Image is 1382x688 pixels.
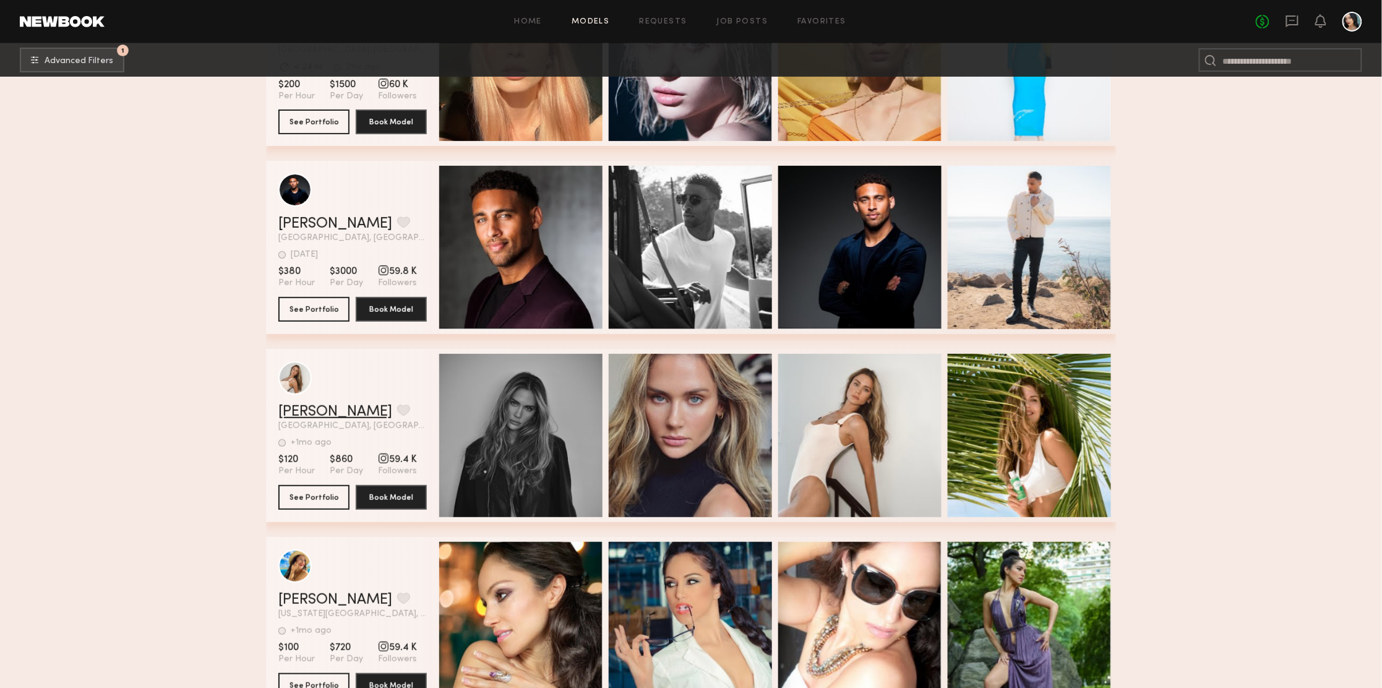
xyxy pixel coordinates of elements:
a: Requests [640,18,687,26]
span: [GEOGRAPHIC_DATA], [GEOGRAPHIC_DATA] [278,422,427,431]
span: Per Day [330,654,363,665]
a: Job Posts [717,18,768,26]
span: 59.8 K [378,265,417,278]
span: [GEOGRAPHIC_DATA], [GEOGRAPHIC_DATA] [278,234,427,243]
span: $100 [278,642,315,654]
span: $1500 [330,79,363,91]
button: See Portfolio [278,110,350,134]
span: Followers [378,278,417,289]
span: Per Day [330,91,363,102]
span: Per Hour [278,654,315,665]
span: $860 [330,454,363,466]
a: Favorites [797,18,846,26]
div: +1mo ago [291,627,332,635]
span: 59.4 K [378,454,417,466]
button: Book Model [356,297,427,322]
span: Followers [378,91,417,102]
span: Followers [378,654,417,665]
span: Advanced Filters [45,57,113,66]
a: Models [572,18,609,26]
span: $120 [278,454,315,466]
span: Per Hour [278,91,315,102]
span: $380 [278,265,315,278]
span: Followers [378,466,417,477]
span: 1 [121,48,124,53]
span: Per Hour [278,466,315,477]
button: See Portfolio [278,297,350,322]
button: Book Model [356,485,427,510]
a: [PERSON_NAME] [278,593,392,608]
span: [US_STATE][GEOGRAPHIC_DATA], [GEOGRAPHIC_DATA] [278,610,427,619]
a: [PERSON_NAME] [278,217,392,231]
button: 1Advanced Filters [20,48,124,72]
span: $200 [278,79,315,91]
div: [DATE] [291,251,318,259]
a: [PERSON_NAME] [278,405,392,419]
div: +1mo ago [291,439,332,447]
span: Per Day [330,278,363,289]
span: Per Day [330,466,363,477]
span: 59.4 K [378,642,417,654]
span: 60 K [378,79,417,91]
span: $720 [330,642,363,654]
button: See Portfolio [278,485,350,510]
button: Book Model [356,110,427,134]
a: Home [515,18,543,26]
span: $3000 [330,265,363,278]
span: Per Hour [278,278,315,289]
